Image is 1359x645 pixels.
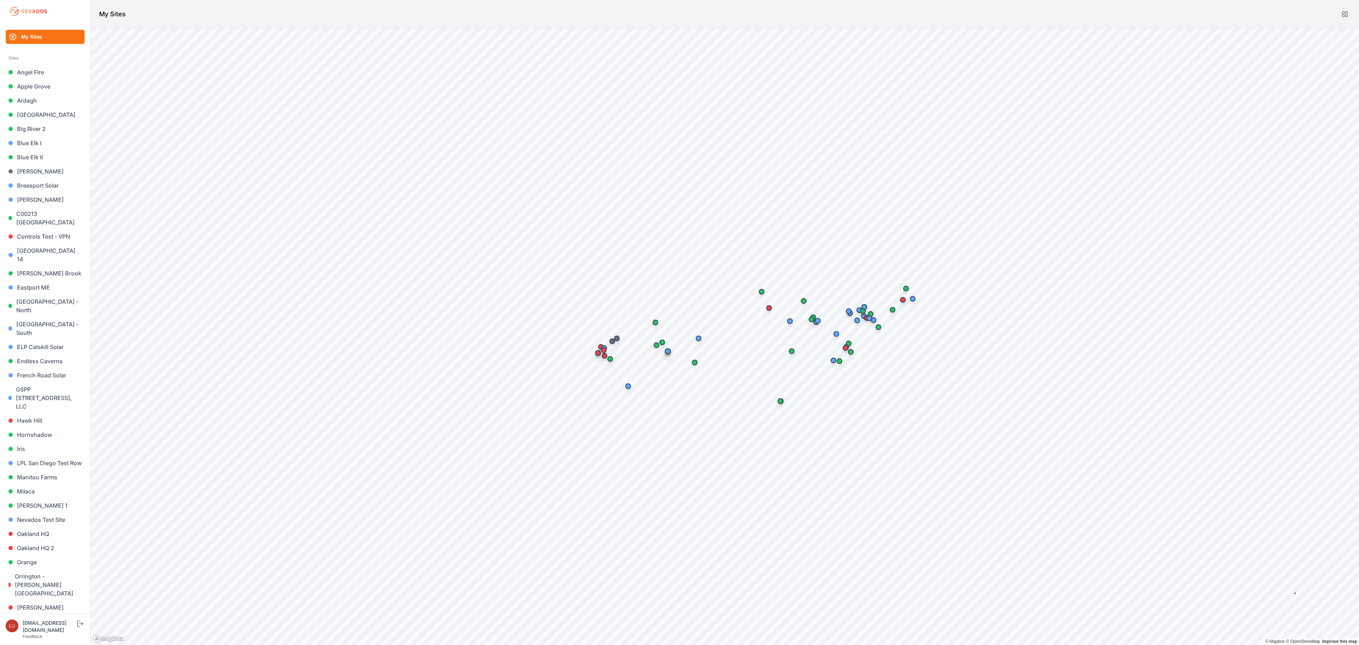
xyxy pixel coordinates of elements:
[6,498,85,513] a: [PERSON_NAME] 1
[896,293,910,307] div: Map marker
[692,331,706,346] div: Map marker
[6,368,85,382] a: French Road Solar
[6,600,85,615] a: [PERSON_NAME]
[597,341,611,355] div: Map marker
[23,620,76,634] div: [EMAIL_ADDRESS][DOMAIN_NAME]
[6,382,85,413] a: GSPP [STREET_ADDRESS], LLC
[6,244,85,266] a: [GEOGRAPHIC_DATA] 14
[850,313,864,327] div: Map marker
[648,315,663,330] div: Map marker
[838,341,853,355] div: Map marker
[6,266,85,280] a: [PERSON_NAME] Brook
[856,304,870,318] div: Map marker
[93,635,124,643] a: Mapbox logo
[1322,639,1357,644] a: Map feedback
[655,335,669,349] div: Map marker
[8,6,48,17] img: Nevados
[6,354,85,368] a: Endless Caverns
[857,300,871,314] div: Map marker
[6,93,85,108] a: Ardagh
[852,303,866,317] div: Map marker
[1286,639,1320,644] a: OpenStreetMap
[806,310,820,324] div: Map marker
[6,428,85,442] a: Hornshadow
[864,307,878,321] div: Map marker
[6,569,85,600] a: Orrington - [PERSON_NAME][GEOGRAPHIC_DATA]
[6,136,85,150] a: Blue Elk I
[661,344,675,358] div: Map marker
[783,314,797,328] div: Map marker
[1265,639,1285,644] a: Mapbox
[8,54,82,62] div: Sites
[591,346,605,360] div: Map marker
[906,292,920,306] div: Map marker
[6,340,85,354] a: ELP Catskill Solar
[6,193,85,207] a: [PERSON_NAME]
[842,336,856,350] div: Map marker
[785,344,799,358] div: Map marker
[773,394,787,408] div: Map marker
[597,343,611,357] div: Map marker
[6,456,85,470] a: LPL San Diego Test Row
[6,79,85,93] a: Apple Grove
[6,541,85,555] a: Oakland HQ 2
[826,353,841,367] div: Map marker
[762,301,776,315] div: Map marker
[6,229,85,244] a: Controls Test - VPN
[649,338,664,352] div: Map marker
[6,317,85,340] a: [GEOGRAPHIC_DATA] - South
[610,331,624,346] div: Map marker
[6,527,85,541] a: Oakland HQ
[688,355,702,370] div: Map marker
[829,327,843,341] div: Map marker
[91,28,1359,645] canvas: Map
[6,178,85,193] a: Breesport Solar
[621,379,635,393] div: Map marker
[804,312,819,326] div: Map marker
[832,354,847,368] div: Map marker
[6,108,85,122] a: [GEOGRAPHIC_DATA]
[871,320,885,334] div: Map marker
[797,294,811,308] div: Map marker
[885,303,900,317] div: Map marker
[6,207,85,229] a: C00213 [GEOGRAPHIC_DATA]
[605,334,619,348] div: Map marker
[6,620,18,632] img: luke.beaumont@nevados.solar
[6,295,85,317] a: [GEOGRAPHIC_DATA] - North
[6,484,85,498] a: Milaca
[842,304,856,318] div: Map marker
[6,30,85,44] a: My Sites
[6,555,85,569] a: Orange
[755,285,769,299] div: Map marker
[6,65,85,79] a: Angel Fire
[594,340,608,354] div: Map marker
[6,280,85,295] a: Eastport ME
[899,281,913,296] div: Map marker
[6,150,85,164] a: Blue Elk II
[6,470,85,484] a: Manitou Farms
[6,164,85,178] a: [PERSON_NAME]
[23,634,42,639] a: Feedback
[99,9,126,19] h1: My Sites
[811,314,825,328] div: Map marker
[6,413,85,428] a: Hawk Hill
[6,122,85,136] a: Big River 2
[6,513,85,527] a: Nevados Test Site
[6,442,85,456] a: Iris
[839,340,853,354] div: Map marker
[862,311,876,325] div: Map marker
